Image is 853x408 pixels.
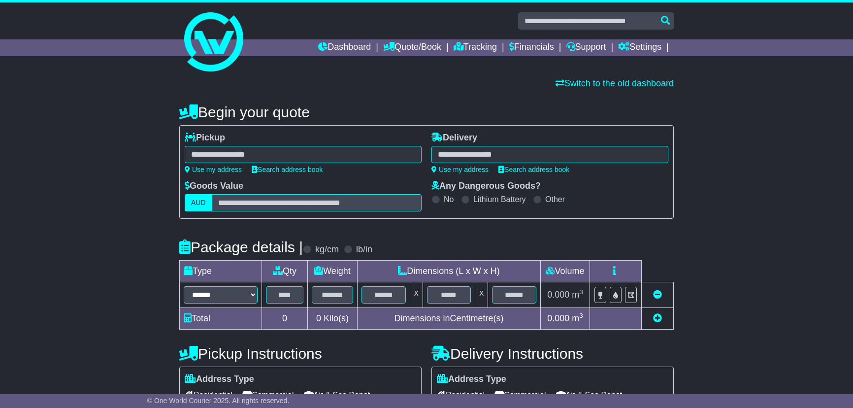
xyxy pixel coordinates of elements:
[556,387,623,403] span: Air & Sea Depot
[556,78,674,88] a: Switch to the old dashboard
[540,261,590,282] td: Volume
[579,312,583,319] sup: 3
[444,195,454,204] label: No
[315,244,339,255] label: kg/cm
[252,166,323,173] a: Search address book
[509,39,554,56] a: Financials
[572,290,583,300] span: m
[147,397,290,405] span: © One World Courier 2025. All rights reserved.
[473,195,526,204] label: Lithium Battery
[179,239,303,255] h4: Package details |
[185,181,243,192] label: Goods Value
[383,39,441,56] a: Quote/Book
[545,195,565,204] label: Other
[547,313,569,323] span: 0.000
[185,166,242,173] a: Use my address
[437,374,506,385] label: Address Type
[547,290,569,300] span: 0.000
[185,133,225,143] label: Pickup
[180,308,262,330] td: Total
[179,104,674,120] h4: Begin your quote
[308,261,358,282] td: Weight
[618,39,661,56] a: Settings
[653,290,662,300] a: Remove this item
[410,282,423,308] td: x
[357,261,540,282] td: Dimensions (L x W x H)
[185,387,232,403] span: Residential
[579,288,583,296] sup: 3
[308,308,358,330] td: Kilo(s)
[572,313,583,323] span: m
[316,313,321,323] span: 0
[179,345,422,362] h4: Pickup Instructions
[431,181,541,192] label: Any Dangerous Goods?
[318,39,371,56] a: Dashboard
[475,282,488,308] td: x
[454,39,497,56] a: Tracking
[242,387,294,403] span: Commercial
[180,261,262,282] td: Type
[566,39,606,56] a: Support
[431,345,674,362] h4: Delivery Instructions
[262,308,308,330] td: 0
[653,313,662,323] a: Add new item
[437,387,485,403] span: Residential
[304,387,370,403] span: Air & Sea Depot
[356,244,372,255] label: lb/in
[494,387,546,403] span: Commercial
[498,166,569,173] a: Search address book
[262,261,308,282] td: Qty
[185,374,254,385] label: Address Type
[185,194,212,211] label: AUD
[431,133,477,143] label: Delivery
[431,166,489,173] a: Use my address
[357,308,540,330] td: Dimensions in Centimetre(s)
